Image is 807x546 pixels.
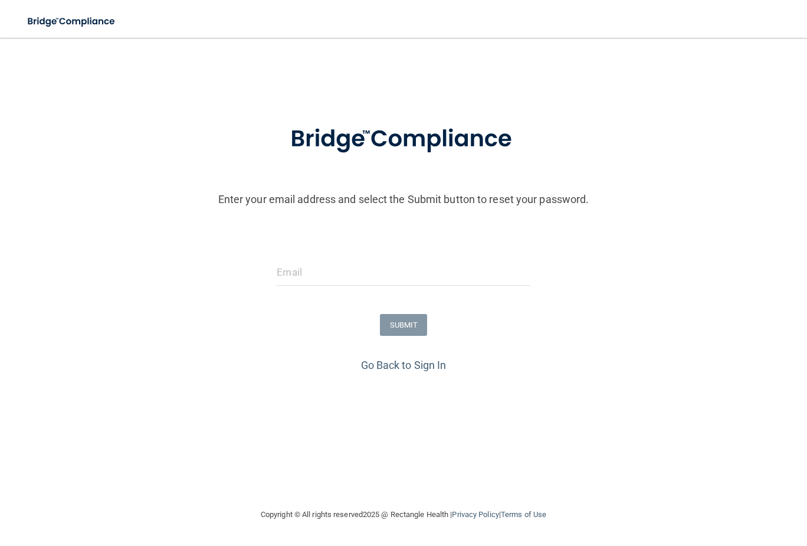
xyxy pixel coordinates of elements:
img: bridge_compliance_login_screen.278c3ca4.svg [18,9,126,34]
a: Privacy Policy [452,510,498,519]
button: SUBMIT [380,314,428,336]
img: bridge_compliance_login_screen.278c3ca4.svg [266,109,541,170]
div: Copyright © All rights reserved 2025 @ Rectangle Health | | [188,496,619,534]
a: Go Back to Sign In [361,359,447,371]
a: Terms of Use [501,510,546,519]
input: Email [277,259,530,286]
